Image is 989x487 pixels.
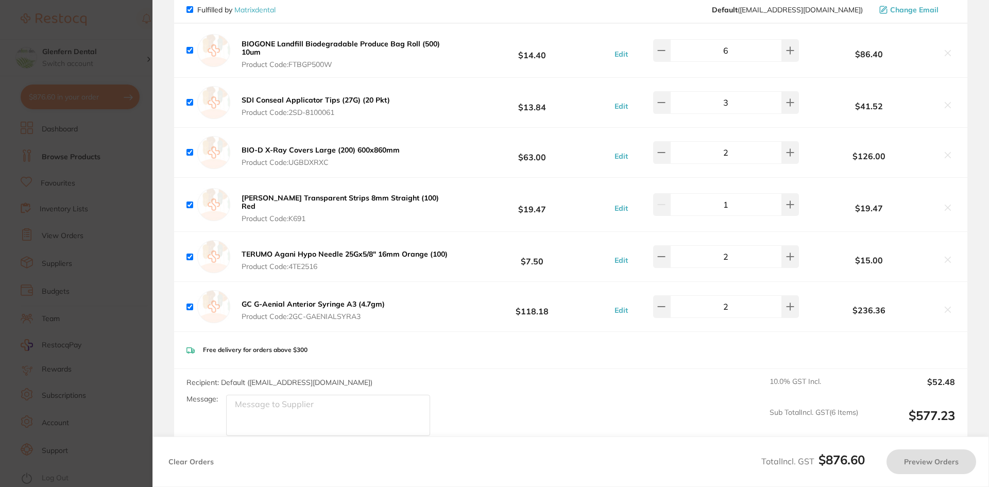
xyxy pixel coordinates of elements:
button: Edit [611,49,631,59]
button: Preview Orders [886,449,976,474]
span: sales@matrixdental.com.au [712,6,863,14]
span: Total Incl. GST [761,456,865,466]
span: Product Code: 2SD-8100061 [242,108,390,116]
b: $236.36 [802,306,936,315]
b: $118.18 [455,297,609,316]
button: TERUMO Agani Hypo Needle 25Gx5/8" 16mm Orange (100) Product Code:4TE2516 [238,249,451,271]
output: $52.48 [866,377,955,400]
span: Product Code: K691 [242,214,452,223]
button: Clear Orders [165,449,217,474]
b: $876.60 [819,452,865,467]
span: 10.0 % GST Incl. [770,377,858,400]
span: Product Code: UGBDXRXC [242,158,400,166]
img: empty.jpg [197,86,230,119]
img: Profile image for Restocq [23,19,40,35]
b: SDI Conseal Applicator Tips (27G) (20 Pkt) [242,95,390,105]
b: BIOGONE Landfill Biodegradable Produce Bag Roll (500) 10um [242,39,440,57]
img: empty.jpg [197,290,230,323]
button: BIO-D X-Ray Covers Large (200) 600x860mm Product Code:UGBDXRXC [238,145,403,167]
b: $7.50 [455,247,609,266]
button: GC G-Aenial Anterior Syringe A3 (4.7gm) Product Code:2GC-GAENIALSYRA3 [238,299,388,321]
button: Edit [611,102,631,111]
b: [PERSON_NAME] Transparent Strips 8mm Straight (100) Red [242,193,439,211]
div: message notification from Restocq, 6m ago. Hi Julia, Choose a greener path in healthcare! 🌱Get 20... [15,9,191,191]
div: Hi [PERSON_NAME], [45,16,183,26]
span: Product Code: 2GC-GAENIALSYRA3 [242,312,385,321]
div: 🌱Get 20% off all RePractice products on Restocq until [DATE]. Simply head to Browse Products and ... [45,46,183,107]
b: Default [712,5,738,14]
label: Message: [186,395,218,404]
b: $41.52 [802,102,936,111]
b: $13.84 [455,93,609,112]
div: Choose a greener path in healthcare! [45,31,183,41]
button: Edit [611,152,631,161]
b: $86.40 [802,49,936,59]
p: Fulfilled by [197,6,276,14]
b: $15.00 [802,256,936,265]
p: Free delivery for orders above $300 [203,346,308,354]
span: Product Code: 4TE2516 [242,262,448,271]
button: Edit [611,256,631,265]
button: Edit [611,306,631,315]
output: $577.23 [866,408,955,436]
span: Product Code: FTBGP500W [242,60,452,69]
button: Change Email [876,5,955,14]
b: GC G-Aenial Anterior Syringe A3 (4.7gm) [242,299,385,309]
button: Edit [611,204,631,213]
button: BIOGONE Landfill Biodegradable Produce Bag Roll (500) 10um Product Code:FTBGP500W [238,39,455,69]
b: $14.40 [455,41,609,60]
b: $19.47 [455,195,609,214]
img: empty.jpg [197,240,230,273]
b: $126.00 [802,152,936,161]
a: Matrixdental [234,5,276,14]
b: $19.47 [802,204,936,213]
img: empty.jpg [197,188,230,221]
button: SDI Conseal Applicator Tips (27G) (20 Pkt) Product Code:2SD-8100061 [238,95,393,117]
div: Message content [45,16,183,171]
b: TERUMO Agani Hypo Needle 25Gx5/8" 16mm Orange (100) [242,249,448,259]
span: Change Email [890,6,939,14]
span: Sub Total Incl. GST ( 6 Items) [770,408,858,436]
img: empty.jpg [197,34,230,67]
i: Discount will be applied on the supplier’s end. [45,87,177,106]
button: [PERSON_NAME] Transparent Strips 8mm Straight (100) Red Product Code:K691 [238,193,455,223]
b: BIO-D X-Ray Covers Large (200) 600x860mm [242,145,400,155]
img: empty.jpg [197,136,230,169]
span: Recipient: Default ( [EMAIL_ADDRESS][DOMAIN_NAME] ) [186,378,372,387]
b: $63.00 [455,143,609,162]
p: Message from Restocq, sent 6m ago [45,175,183,184]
